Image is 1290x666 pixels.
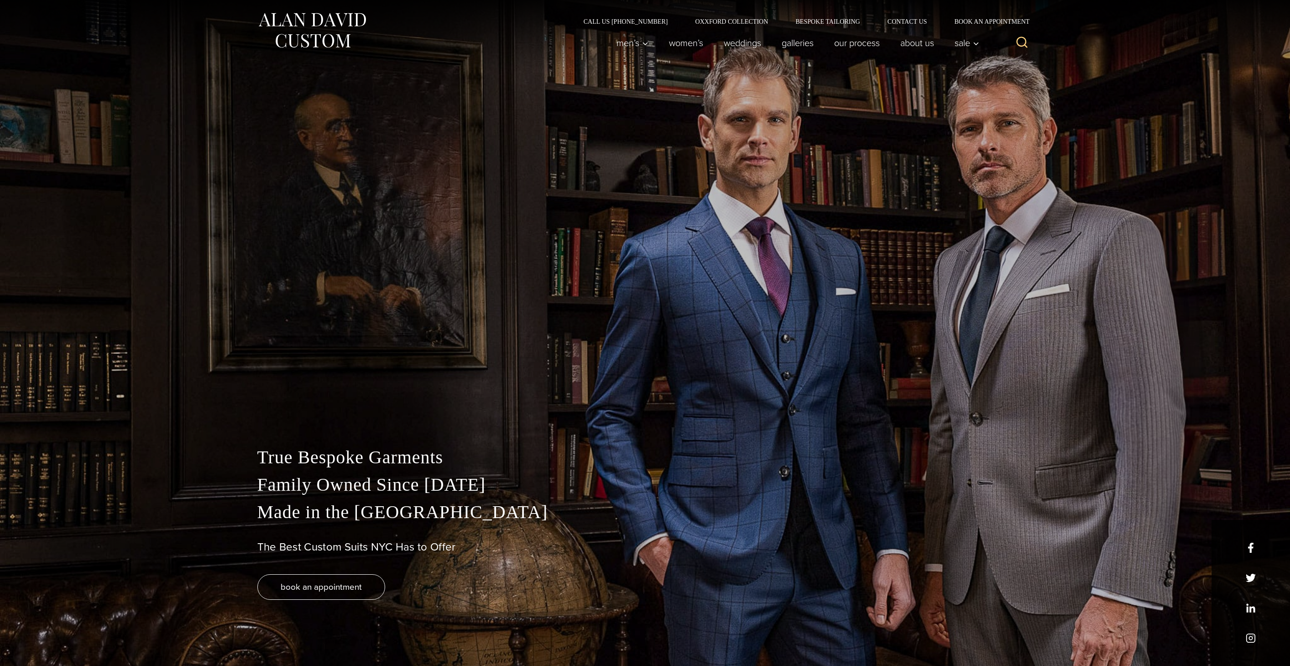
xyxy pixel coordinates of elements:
a: Women’s [658,34,713,52]
h1: The Best Custom Suits NYC Has to Offer [257,540,1033,554]
a: instagram [1246,633,1256,643]
a: Contact Us [874,18,941,25]
a: x/twitter [1246,573,1256,583]
a: Bespoke Tailoring [782,18,873,25]
a: weddings [713,34,771,52]
img: Alan David Custom [257,10,367,51]
a: About Us [890,34,944,52]
span: Men’s [616,38,648,47]
nav: Secondary Navigation [570,18,1033,25]
a: Galleries [771,34,824,52]
a: facebook [1246,543,1256,553]
a: Our Process [824,34,890,52]
a: book an appointment [257,574,385,600]
span: book an appointment [281,580,362,593]
p: True Bespoke Garments Family Owned Since [DATE] Made in the [GEOGRAPHIC_DATA] [257,444,1033,526]
a: Call Us [PHONE_NUMBER] [570,18,682,25]
nav: Primary Navigation [606,34,984,52]
button: View Search Form [1011,32,1033,54]
a: Book an Appointment [940,18,1033,25]
a: Oxxford Collection [681,18,782,25]
a: linkedin [1246,603,1256,613]
span: Sale [955,38,979,47]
